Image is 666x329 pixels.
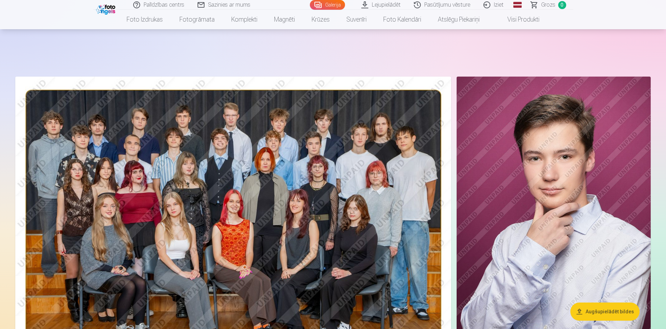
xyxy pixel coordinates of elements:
[570,303,640,321] button: Augšupielādēt bildes
[171,10,223,29] a: Fotogrāmata
[96,3,117,15] img: /fa1
[266,10,303,29] a: Magnēti
[118,10,171,29] a: Foto izdrukas
[375,10,430,29] a: Foto kalendāri
[430,10,488,29] a: Atslēgu piekariņi
[223,10,266,29] a: Komplekti
[303,10,338,29] a: Krūzes
[558,1,566,9] span: 0
[338,10,375,29] a: Suvenīri
[488,10,548,29] a: Visi produkti
[541,1,555,9] span: Grozs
